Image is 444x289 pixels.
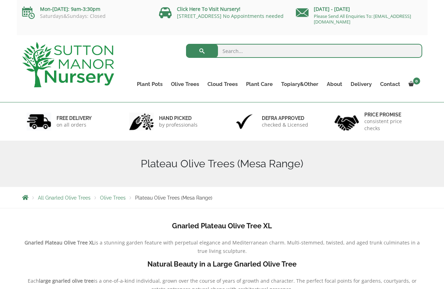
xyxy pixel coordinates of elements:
[232,113,257,130] img: 3.jpg
[57,115,92,121] h6: FREE DELIVERY
[22,42,114,87] img: logo
[334,111,359,132] img: 4.jpg
[177,6,240,12] a: Click Here To Visit Nursery!
[22,13,148,19] p: Saturdays&Sundays: Closed
[262,121,308,128] p: checked & Licensed
[27,113,51,130] img: 1.jpg
[413,78,420,85] span: 0
[364,112,418,118] h6: Price promise
[296,5,422,13] p: [DATE] - [DATE]
[129,113,154,130] img: 2.jpg
[186,44,422,58] input: Search...
[172,222,272,230] b: Gnarled Plateau Olive Tree XL
[159,115,198,121] h6: hand picked
[28,277,39,284] span: Each
[404,79,422,89] a: 0
[133,79,167,89] a: Plant Pots
[147,260,297,268] b: Natural Beauty in a Large Gnarled Olive Tree
[159,121,198,128] p: by professionals
[38,195,91,201] a: All Gnarled Olive Trees
[203,79,242,89] a: Cloud Trees
[39,277,94,284] b: large gnarled olive tree
[262,115,308,121] h6: Defra approved
[22,157,422,170] h1: Plateau Olive Trees (Mesa Range)
[346,79,376,89] a: Delivery
[100,195,126,201] a: Olive Trees
[57,121,92,128] p: on all orders
[242,79,277,89] a: Plant Care
[94,239,420,254] span: is a stunning garden feature with perpetual elegance and Mediterranean charm. Multi-stemmed, twis...
[277,79,323,89] a: Topiary&Other
[314,13,411,25] a: Please Send All Enquiries To: [EMAIL_ADDRESS][DOMAIN_NAME]
[22,195,422,200] nav: Breadcrumbs
[376,79,404,89] a: Contact
[364,118,418,132] p: consistent price checks
[177,13,284,19] a: [STREET_ADDRESS] No Appointments needed
[25,239,94,246] b: Gnarled Plateau Olive Tree XL
[323,79,346,89] a: About
[167,79,203,89] a: Olive Trees
[135,195,212,201] span: Plateau Olive Trees (Mesa Range)
[22,5,148,13] p: Mon-[DATE]: 9am-3:30pm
